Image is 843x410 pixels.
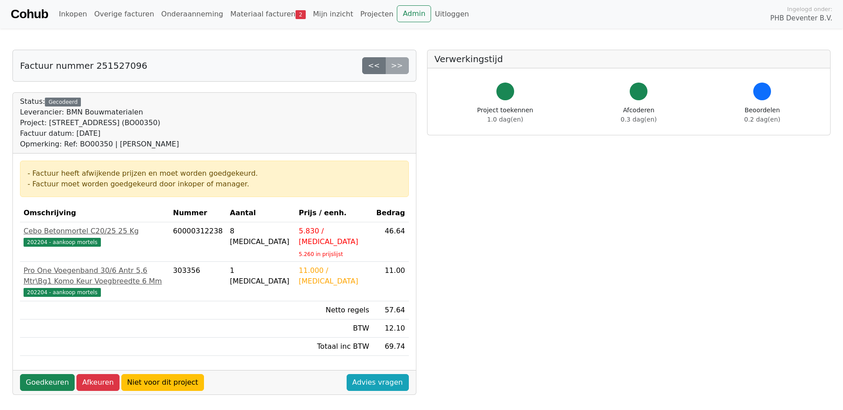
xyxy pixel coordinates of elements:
span: 2 [296,10,306,19]
td: 57.64 [373,301,409,319]
div: 5.830 / [MEDICAL_DATA] [299,226,369,247]
div: Status: [20,96,179,150]
div: Project toekennen [477,106,533,124]
a: << [362,57,386,74]
div: Gecodeerd [45,98,81,106]
span: 0.3 dag(en) [621,116,657,123]
a: Afkeuren [76,374,120,391]
div: Leverancier: BMN Bouwmaterialen [20,107,179,118]
a: Niet voor dit project [121,374,204,391]
a: Materiaal facturen2 [227,5,309,23]
h5: Verwerkingstijd [435,54,823,64]
span: 1.0 dag(en) [487,116,523,123]
div: Project: [STREET_ADDRESS] (BO00350) [20,118,179,128]
td: 303356 [169,262,226,301]
span: 0.2 dag(en) [744,116,780,123]
span: 202204 - aankoop mortels [24,288,101,297]
td: 46.64 [373,222,409,262]
td: BTW [295,319,373,338]
div: 11.000 / [MEDICAL_DATA] [299,265,369,287]
sub: 5.260 in prijslijst [299,251,343,257]
span: 202204 - aankoop mortels [24,238,101,247]
a: Cebo Betonmortel C20/25 25 Kg202204 - aankoop mortels [24,226,166,247]
th: Nummer [169,204,226,222]
a: Overige facturen [91,5,158,23]
div: Afcoderen [621,106,657,124]
div: Beoordelen [744,106,780,124]
div: 1 [MEDICAL_DATA] [230,265,292,287]
div: Pro One Voegenband 30/6 Antr 5,6 Mtr\Bg1 Komo Keur Voegbreedte 6 Mm [24,265,166,287]
div: - Factuur moet worden goedgekeurd door inkoper of manager. [28,179,401,189]
th: Aantal [226,204,295,222]
a: Advies vragen [347,374,409,391]
h5: Factuur nummer 251527096 [20,60,147,71]
div: - Factuur heeft afwijkende prijzen en moet worden goedgekeurd. [28,168,401,179]
td: 69.74 [373,338,409,356]
div: Factuur datum: [DATE] [20,128,179,139]
span: PHB Deventer B.V. [770,13,832,24]
a: Pro One Voegenband 30/6 Antr 5,6 Mtr\Bg1 Komo Keur Voegbreedte 6 Mm202204 - aankoop mortels [24,265,166,297]
a: Projecten [357,5,397,23]
th: Omschrijving [20,204,169,222]
td: 12.10 [373,319,409,338]
th: Prijs / eenh. [295,204,373,222]
div: Cebo Betonmortel C20/25 25 Kg [24,226,166,237]
a: Admin [397,5,431,22]
a: Onderaanneming [158,5,227,23]
th: Bedrag [373,204,409,222]
td: 11.00 [373,262,409,301]
a: Inkopen [55,5,90,23]
td: 60000312238 [169,222,226,262]
a: Mijn inzicht [309,5,357,23]
a: Cohub [11,4,48,25]
div: 8 [MEDICAL_DATA] [230,226,292,247]
td: Totaal inc BTW [295,338,373,356]
div: Opmerking: Ref: BO00350 | [PERSON_NAME] [20,139,179,150]
a: Goedkeuren [20,374,75,391]
span: Ingelogd onder: [787,5,832,13]
td: Netto regels [295,301,373,319]
a: Uitloggen [431,5,472,23]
